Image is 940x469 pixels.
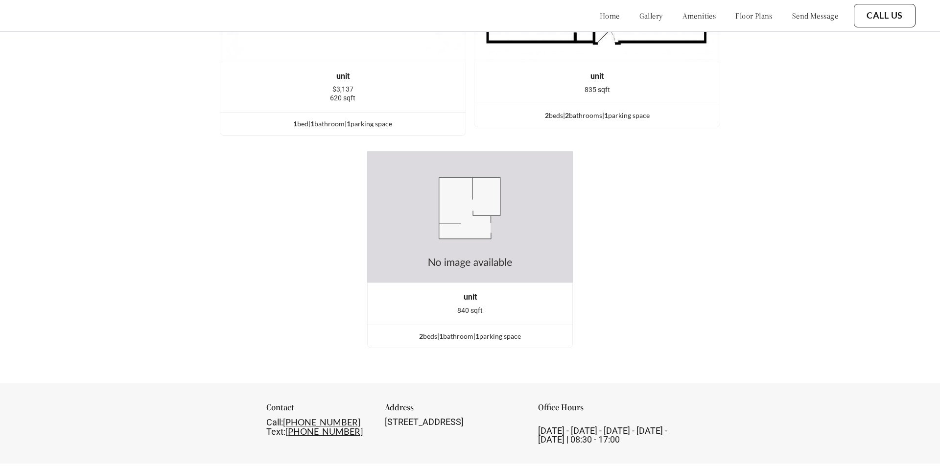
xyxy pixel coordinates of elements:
div: Contact [266,403,368,418]
span: 2 [419,332,423,340]
div: bed s | bathroom s | parking space [474,110,720,121]
span: 840 sqft [457,306,483,314]
span: 620 sqft [330,94,355,102]
div: Office Hours [538,403,674,418]
span: 835 sqft [585,86,610,94]
span: Text: [266,426,285,437]
div: unit [489,72,705,81]
div: [STREET_ADDRESS] [385,418,521,426]
a: send message [792,11,838,21]
span: [DATE] - [DATE] - [DATE] - [DATE] - [DATE] | 08:30 - 17:00 [538,425,667,445]
a: amenities [682,11,716,21]
img: example [367,151,573,283]
div: unit [235,72,451,81]
span: $3,137 [332,85,353,93]
span: 2 [545,111,549,119]
span: 1 [604,111,608,119]
div: bed s | bathroom | parking space [368,331,572,342]
a: [PHONE_NUMBER] [283,417,360,427]
div: unit [382,293,558,302]
span: 1 [310,119,314,128]
span: Call: [266,417,283,427]
span: 1 [347,119,351,128]
span: 2 [565,111,569,119]
div: Address [385,403,521,418]
span: 1 [439,332,443,340]
a: gallery [639,11,663,21]
span: 1 [293,119,297,128]
a: Call Us [867,10,903,21]
button: Call Us [854,4,916,27]
a: [PHONE_NUMBER] [285,426,363,437]
a: home [600,11,620,21]
div: bed | bathroom | parking space [220,118,466,129]
a: floor plans [735,11,773,21]
span: 1 [475,332,479,340]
